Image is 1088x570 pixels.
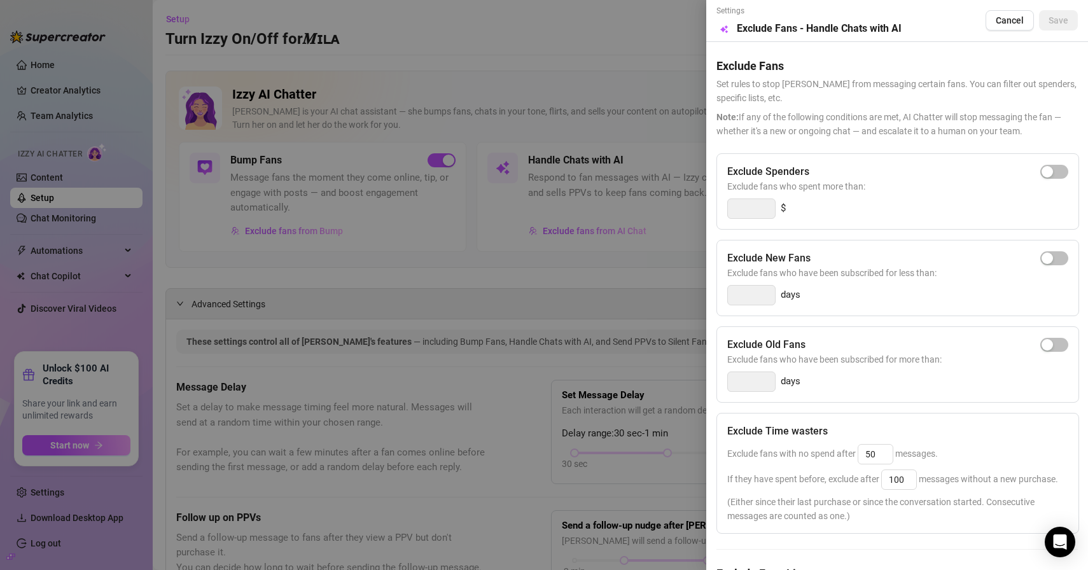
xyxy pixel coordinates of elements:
[716,110,1078,138] span: If any of the following conditions are met, AI Chatter will stop messaging the fan — whether it's...
[727,266,1068,280] span: Exclude fans who have been subscribed for less than:
[781,374,800,389] span: days
[727,179,1068,193] span: Exclude fans who spent more than:
[727,424,828,439] h5: Exclude Time wasters
[727,251,811,266] h5: Exclude New Fans
[781,288,800,303] span: days
[727,495,1068,523] span: (Either since their last purchase or since the conversation started. Consecutive messages are cou...
[727,352,1068,366] span: Exclude fans who have been subscribed for more than:
[727,337,806,352] h5: Exclude Old Fans
[1039,10,1078,31] button: Save
[727,164,809,179] h5: Exclude Spenders
[716,57,1078,74] h5: Exclude Fans
[716,77,1078,105] span: Set rules to stop [PERSON_NAME] from messaging certain fans. You can filter out spenders, specifi...
[716,5,902,17] span: Settings
[716,112,739,122] span: Note:
[996,15,1024,25] span: Cancel
[986,10,1034,31] button: Cancel
[737,21,902,36] h5: Exclude Fans - Handle Chats with AI
[1045,527,1075,557] div: Open Intercom Messenger
[727,448,938,459] span: Exclude fans with no spend after messages.
[727,474,1058,484] span: If they have spent before, exclude after messages without a new purchase.
[781,201,786,216] span: $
